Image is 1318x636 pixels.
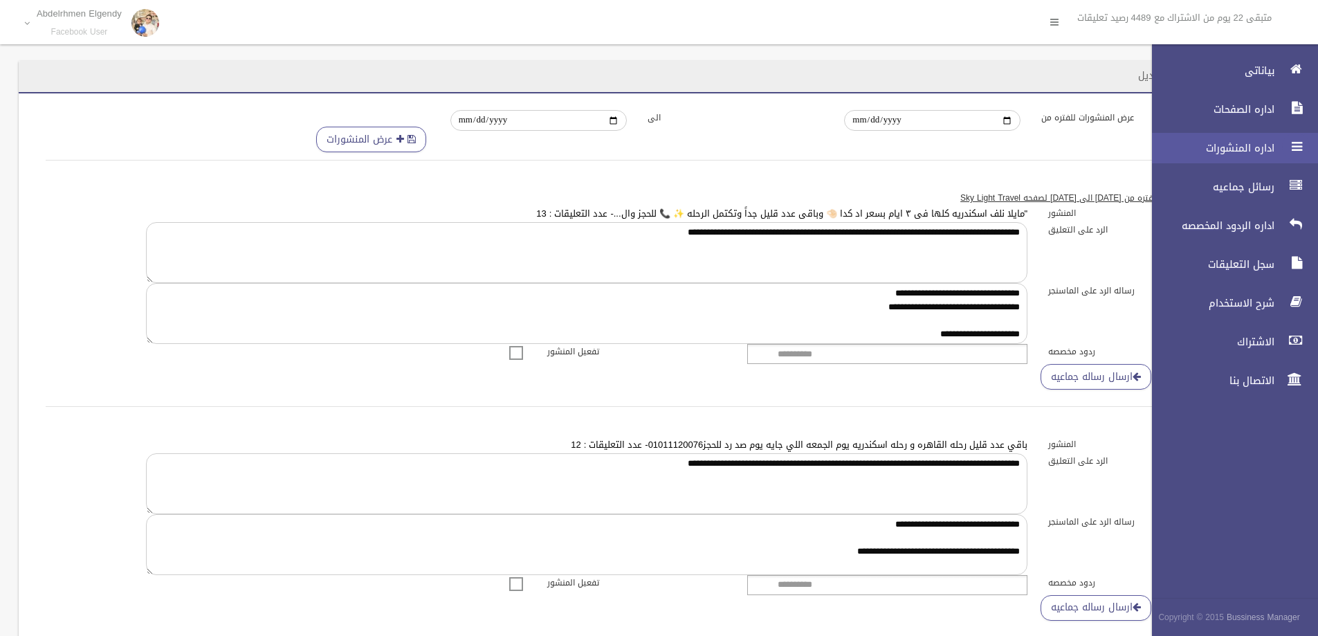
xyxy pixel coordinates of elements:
u: قائمه ب 50 منشور للفتره من [DATE] الى [DATE] لصفحه Sky Light Travel [960,190,1228,206]
a: الاشتراك [1140,327,1318,357]
p: Abdelrhmen Elgendy [37,8,122,19]
label: عرض المنشورات للفتره من [1031,110,1228,125]
a: الاتصال بنا [1140,365,1318,396]
a: اداره المنشورات [1140,133,1318,163]
label: ردود مخصصه [1038,344,1238,359]
label: الرد على التعليق [1038,453,1238,469]
label: رساله الرد على الماسنجر [1038,514,1238,529]
span: Copyright © 2015 [1158,610,1224,625]
a: سجل التعليقات [1140,249,1318,280]
a: اداره الردود المخصصه [1140,210,1318,241]
span: الاتصال بنا [1140,374,1279,388]
label: المنشور [1038,437,1238,452]
label: المنشور [1038,206,1238,221]
label: تفعيل المنشور [537,575,738,590]
strong: Bussiness Manager [1227,610,1300,625]
span: اداره المنشورات [1140,141,1279,155]
a: "مايلا نلف اسكندريه كلها فى ٣ ايام بسعر اد كدا 🤏🏻 وباقى عدد قليل جداً وتكتمل الرحله ✨ 📞 للحجز وال... [536,205,1027,222]
a: ارسال رساله جماعيه [1041,364,1151,390]
label: تفعيل المنشور [537,344,738,359]
header: اداره المنشورات / تعديل [1122,62,1255,89]
span: اداره الردود المخصصه [1140,219,1279,233]
button: عرض المنشورات [316,127,426,152]
a: رسائل جماعيه [1140,172,1318,202]
label: الى [637,110,834,125]
span: الاشتراك [1140,335,1279,349]
span: رسائل جماعيه [1140,180,1279,194]
label: الرد على التعليق [1038,222,1238,237]
span: بياناتى [1140,64,1279,78]
a: اداره الصفحات [1140,94,1318,125]
a: شرح الاستخدام [1140,288,1318,318]
a: باقي عدد قليل رحله القاهره و رحله اسكندريه يوم الجمعه اللي جايه يوم صد رد للحجز01011120076- عدد ا... [571,436,1027,453]
span: سجل التعليقات [1140,257,1279,271]
span: اداره الصفحات [1140,102,1279,116]
a: بياناتى [1140,55,1318,86]
span: شرح الاستخدام [1140,296,1279,310]
label: ردود مخصصه [1038,575,1238,590]
small: Facebook User [37,27,122,37]
a: ارسال رساله جماعيه [1041,595,1151,621]
label: رساله الرد على الماسنجر [1038,283,1238,298]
